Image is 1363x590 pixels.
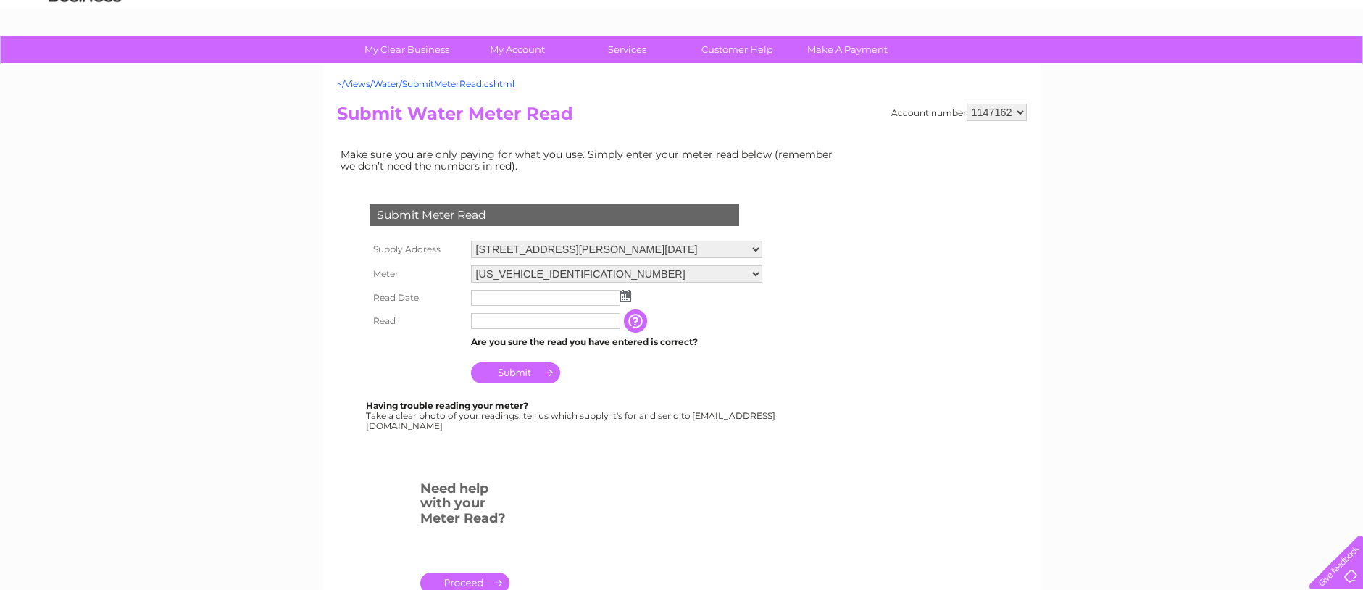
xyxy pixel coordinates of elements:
[420,478,509,533] h3: Need help with your Meter Read?
[347,36,467,63] a: My Clear Business
[457,36,577,63] a: My Account
[471,362,560,383] input: Submit
[1315,62,1349,72] a: Log out
[366,400,528,411] b: Having trouble reading your meter?
[337,145,844,175] td: Make sure you are only paying for what you use. Simply enter your meter read below (remember we d...
[366,262,467,286] th: Meter
[624,309,650,333] input: Information
[788,36,907,63] a: Make A Payment
[1185,62,1228,72] a: Telecoms
[891,104,1027,121] div: Account number
[366,401,778,431] div: Take a clear photo of your readings, tell us which supply it's for and send to [EMAIL_ADDRESS][DO...
[366,286,467,309] th: Read Date
[48,38,122,82] img: logo.png
[337,78,514,89] a: ~/Views/Water/SubmitMeterRead.cshtml
[1144,62,1176,72] a: Energy
[370,204,739,226] div: Submit Meter Read
[678,36,797,63] a: Customer Help
[1090,7,1190,25] a: 0333 014 3131
[366,237,467,262] th: Supply Address
[1108,62,1135,72] a: Water
[340,8,1025,70] div: Clear Business is a trading name of Verastar Limited (registered in [GEOGRAPHIC_DATA] No. 3667643...
[620,290,631,302] img: ...
[1237,62,1258,72] a: Blog
[1267,62,1302,72] a: Contact
[467,333,766,352] td: Are you sure the read you have entered is correct?
[567,36,687,63] a: Services
[366,309,467,333] th: Read
[337,104,1027,131] h2: Submit Water Meter Read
